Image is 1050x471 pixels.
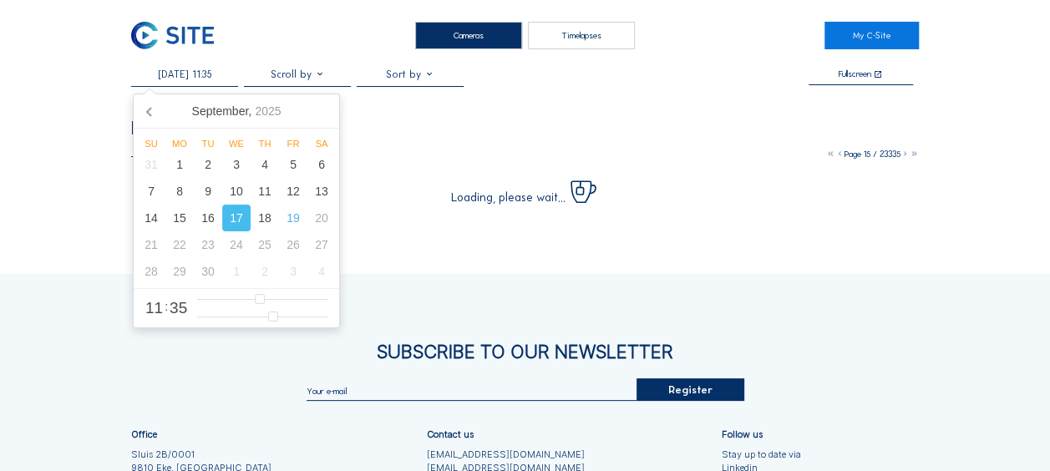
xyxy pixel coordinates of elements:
[222,231,251,258] div: 24
[194,151,222,178] div: 2
[307,151,336,178] div: 6
[637,378,743,401] div: Register
[222,258,251,285] div: 1
[165,139,194,149] div: Mo
[137,258,165,285] div: 28
[528,22,635,49] div: Timelapses
[279,139,307,149] div: Fr
[194,139,222,149] div: Tu
[307,139,336,149] div: Sa
[839,69,871,79] div: Fullscreen
[222,151,251,178] div: 3
[185,98,288,124] div: September,
[427,430,474,439] div: Contact us
[194,178,222,205] div: 9
[307,258,336,285] div: 4
[194,205,222,231] div: 16
[131,22,214,49] img: C-SITE Logo
[251,205,279,231] div: 18
[222,139,251,149] div: We
[222,205,251,231] div: 17
[307,178,336,205] div: 13
[307,205,336,231] div: 20
[131,146,239,159] div: Camera 2
[251,178,279,205] div: 11
[165,258,194,285] div: 29
[251,139,279,149] div: Th
[279,258,307,285] div: 3
[824,22,919,49] a: My C-Site
[279,205,307,231] div: 19
[165,205,194,231] div: 15
[165,301,168,312] span: :
[255,104,281,118] i: 2025
[131,342,919,361] div: Subscribe to our newsletter
[137,231,165,258] div: 21
[131,68,238,80] input: Search by date 󰅀
[415,22,522,49] div: Cameras
[251,231,279,258] div: 25
[137,139,165,149] div: Su
[845,149,900,160] span: Page 15 / 23335
[137,151,165,178] div: 31
[427,448,585,462] a: [EMAIL_ADDRESS][DOMAIN_NAME]
[306,385,637,396] input: Your e-mail
[279,178,307,205] div: 12
[222,178,251,205] div: 10
[279,231,307,258] div: 26
[251,258,279,285] div: 2
[131,22,226,49] a: C-SITE Logo
[722,430,763,439] div: Follow us
[451,191,566,203] span: Loading, please wait...
[145,300,163,316] span: 11
[165,178,194,205] div: 8
[165,231,194,258] div: 22
[165,151,194,178] div: 1
[137,205,165,231] div: 14
[170,300,187,316] span: 35
[279,151,307,178] div: 5
[131,119,307,138] div: Besix / Abidjan Tour F
[137,178,165,205] div: 7
[131,430,157,439] div: Office
[307,231,336,258] div: 27
[194,258,222,285] div: 30
[251,151,279,178] div: 4
[194,231,222,258] div: 23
